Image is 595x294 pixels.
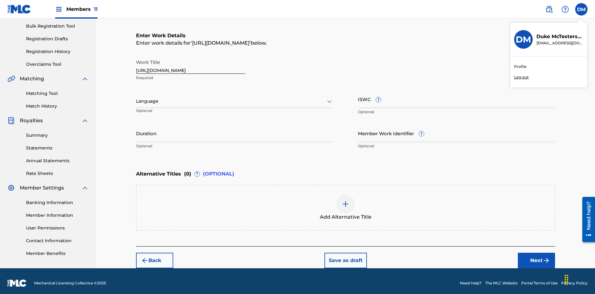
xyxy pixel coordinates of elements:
[26,61,89,68] a: Overclaims Tool
[7,279,27,287] img: logo
[26,238,89,244] a: Contact Information
[81,75,89,82] img: expand
[26,145,89,151] a: Statements
[460,280,482,286] a: Need Help?
[136,143,333,149] p: Optional
[521,280,558,286] a: Portal Terms of Use
[203,170,234,178] span: (OPTIONAL)
[26,225,89,231] a: User Permissions
[536,33,584,40] p: Duke McTesterson
[578,194,595,245] iframe: Resource Center
[26,132,89,139] a: Summary
[26,158,89,164] a: Annual Statements
[342,200,349,208] img: add
[136,170,181,178] span: Alternative Titles
[376,97,381,102] span: ?
[26,170,89,177] a: Rate Sheets
[485,280,518,286] a: The MLC Website
[66,6,98,13] span: Members
[562,270,571,289] div: Drag
[320,213,372,221] span: Add Alternative Title
[26,48,89,55] a: Registration History
[26,199,89,206] a: Banking Information
[26,212,89,219] a: Member Information
[7,75,15,82] img: Matching
[26,103,89,109] a: Match History
[543,3,555,16] a: Public Search
[514,64,527,69] a: Profile
[543,257,550,264] img: f7272a7cc735f4ea7f67.svg
[136,32,555,39] h6: Enter Work Details
[7,5,31,14] img: MLC Logo
[136,108,196,118] p: Optional
[192,40,249,46] span: [URL][DOMAIN_NAME]
[518,253,555,268] button: Next
[26,90,89,97] a: Matching Tool
[94,6,98,12] span: 11
[26,250,89,257] a: Member Benefits
[419,131,424,136] span: ?
[358,143,555,149] p: Optional
[564,264,595,294] iframe: Chat Widget
[251,40,267,46] span: below.
[358,109,555,115] p: Optional
[136,75,245,81] p: Required
[26,36,89,42] a: Registration Drafts
[516,34,531,45] h3: DM
[545,6,553,13] img: search
[562,6,569,13] img: help
[514,74,529,80] p: Log out
[324,253,367,268] button: Save as draft
[561,280,588,286] a: Privacy Policy
[536,40,584,46] p: duke.mctesterson@gmail.com
[141,257,148,264] img: 7ee5dd4eb1f8a8e3ef2f.svg
[20,75,44,82] span: Matching
[34,280,106,286] span: Mechanical Licensing Collective © 2025
[20,184,64,192] span: Member Settings
[136,40,191,46] span: Enter work details for
[7,117,15,124] img: Royalties
[575,3,588,16] div: User Menu
[26,23,89,29] a: Bulk Registration Tool
[195,171,200,176] span: ?
[7,184,15,192] img: Member Settings
[191,40,251,46] span: https://qa-portal.themlc-test.com/catalog/work/817070259
[55,6,63,13] img: Top Rightsholders
[81,117,89,124] img: expand
[81,184,89,192] img: expand
[20,117,43,124] span: Royalties
[559,3,571,16] div: Help
[136,253,173,268] button: Back
[184,170,191,178] span: ( 0 )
